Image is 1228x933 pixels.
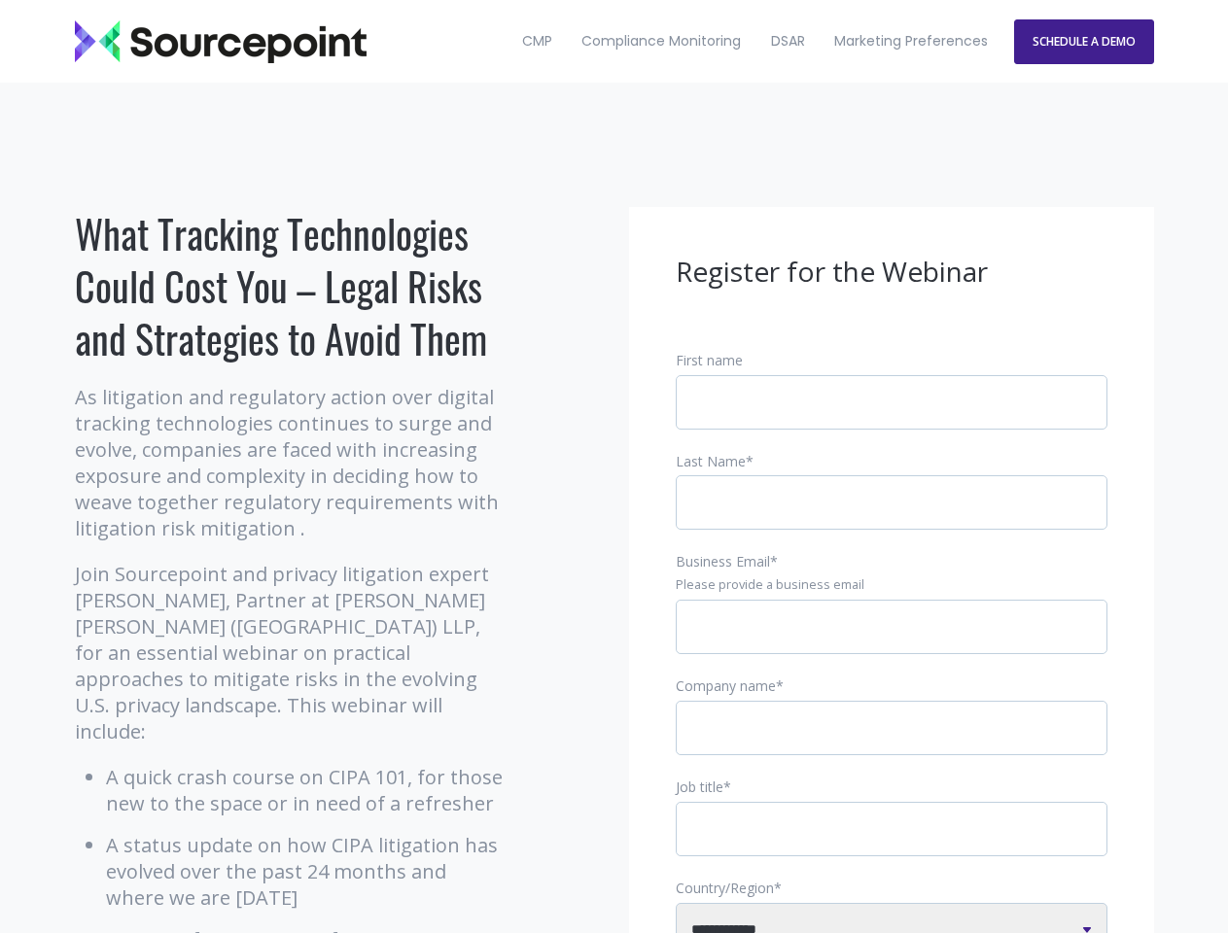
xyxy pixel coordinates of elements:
[106,832,508,911] li: A status update on how CIPA litigation has evolved over the past 24 months and where we are [DATE]
[676,452,746,470] span: Last Name
[676,576,1107,594] legend: Please provide a business email
[676,351,743,369] span: First name
[676,777,723,796] span: Job title
[75,561,508,744] p: Join Sourcepoint and privacy litigation expert [PERSON_NAME], Partner at [PERSON_NAME] [PERSON_NA...
[75,384,508,541] p: As litigation and regulatory action over digital tracking technologies continues to surge and evo...
[676,676,776,695] span: Company name
[676,552,770,570] span: Business Email
[75,207,508,364] h1: What Tracking Technologies Could Cost You – Legal Risks and Strategies to Avoid Them
[75,20,367,63] img: Sourcepoint_logo_black_transparent (2)-2
[106,764,508,816] li: A quick crash course on CIPA 101, for those new to the space or in need of a refresher
[1014,19,1154,64] a: SCHEDULE A DEMO
[676,879,774,897] span: Country/Region
[676,254,1107,291] h3: Register for the Webinar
